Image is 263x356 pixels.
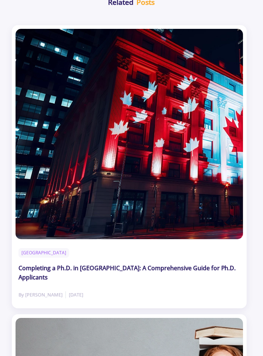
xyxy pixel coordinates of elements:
[18,291,66,298] small: By [PERSON_NAME]
[12,25,251,314] a: [GEOGRAPHIC_DATA]Completing a Ph.D. in [GEOGRAPHIC_DATA]: A Comprehensive Guide for Ph.D. Applica...
[18,248,69,258] a: [GEOGRAPHIC_DATA]
[18,264,240,282] h2: Completing a Ph.D. in [GEOGRAPHIC_DATA]: A Comprehensive Guide for Ph.D. Applicants
[66,291,83,298] small: [DATE]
